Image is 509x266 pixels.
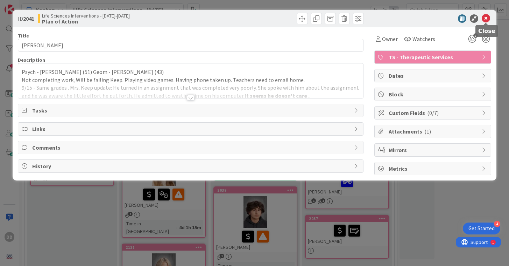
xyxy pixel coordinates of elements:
[389,90,478,98] span: Block
[22,68,359,76] p: Psych - [PERSON_NAME] (51) Geom - [PERSON_NAME] (43)
[478,28,495,34] h5: Close
[389,146,478,154] span: Mirrors
[23,15,34,22] b: 2041
[494,221,500,227] div: 4
[389,71,478,80] span: Dates
[389,164,478,173] span: Metrics
[15,1,32,9] span: Support
[382,35,398,43] span: Owner
[32,125,350,133] span: Links
[424,128,431,135] span: ( 1 )
[463,223,500,234] div: Open Get Started checklist, remaining modules: 4
[32,162,350,170] span: History
[468,225,495,232] div: Get Started
[42,13,130,19] span: Life Sciences Interventions - [DATE]-[DATE]
[36,3,38,8] div: 1
[473,33,478,38] span: 3
[389,53,478,61] span: TS - Therapeutic Services
[32,106,350,115] span: Tasks
[427,109,439,116] span: ( 0/7 )
[389,127,478,136] span: Attachments
[18,57,45,63] span: Description
[18,39,363,52] input: type card name here...
[389,109,478,117] span: Custom Fields
[412,35,435,43] span: Watchers
[18,33,29,39] label: Title
[32,143,350,152] span: Comments
[42,19,130,24] b: Plan of Action
[22,76,359,84] p: Not completing work, Will be failing Keep. Playing video games. Having phone taken up. Teachers n...
[18,14,34,23] span: ID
